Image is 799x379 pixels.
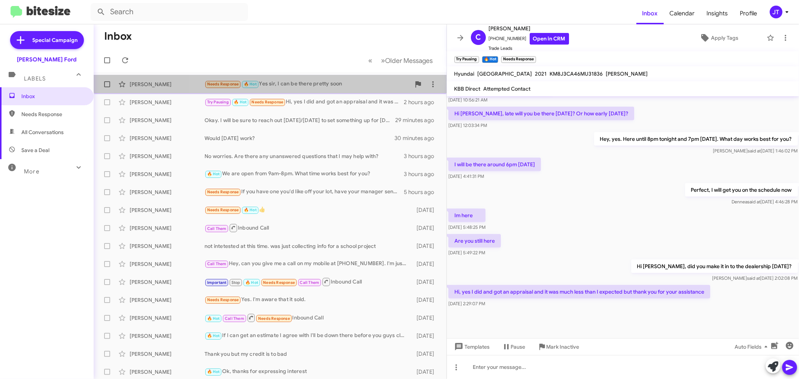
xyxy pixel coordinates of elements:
[411,296,441,304] div: [DATE]
[205,260,411,268] div: Hey, can you give me a call on my mobile at [PHONE_NUMBER]. I'm just driving at the moment and ca...
[205,98,404,106] div: Hi, yes I did and got an appraisal and it was much less than I expected but thank you for your as...
[748,148,761,154] span: said at
[205,367,411,376] div: Ok, thanks for expressing interest
[712,275,798,281] span: [PERSON_NAME] [DATE] 2:02:08 PM
[734,3,763,24] a: Profile
[21,93,85,100] span: Inbox
[130,260,205,268] div: [PERSON_NAME]
[404,152,440,160] div: 3 hours ago
[448,234,501,248] p: Are you still here
[404,188,440,196] div: 5 hours ago
[207,369,220,374] span: 🔥 Hot
[447,340,496,354] button: Templates
[24,75,46,82] span: Labels
[489,45,569,52] span: Trade Leads
[205,152,404,160] div: No worries. Are there any unanswered questions that I may help with?
[205,277,411,286] div: Inbound Call
[225,316,244,321] span: Call Them
[448,122,487,128] span: [DATE] 12:03:34 PM
[130,242,205,250] div: [PERSON_NAME]
[91,3,248,21] input: Search
[207,316,220,321] span: 🔥 Hot
[636,3,664,24] a: Inbox
[496,340,532,354] button: Pause
[21,110,85,118] span: Needs Response
[448,158,541,171] p: I will be there around 6pm [DATE]
[207,280,227,285] span: Important
[205,331,411,340] div: If I can get an estimate I agree with I'll be down there before you guys close [DATE]
[205,206,411,214] div: 👍
[396,116,441,124] div: 29 minutes ago
[205,223,411,233] div: Inbound Call
[205,313,411,322] div: Inbound Call
[396,134,441,142] div: 30 minutes ago
[732,199,798,204] span: Dennea [DATE] 4:46:28 PM
[729,340,777,354] button: Auto Fields
[448,97,487,103] span: [DATE] 10:56:21 AM
[205,188,404,196] div: If you have one you'd like off your lot, have your manager send over best figures
[448,285,710,298] p: Hi, yes I did and got an appraisal and it was much less than I expected but thank you for your as...
[501,56,536,63] small: Needs Response
[207,172,220,176] span: 🔥 Hot
[448,250,485,255] span: [DATE] 5:49:22 PM
[231,280,240,285] span: Stop
[130,314,205,322] div: [PERSON_NAME]
[404,170,440,178] div: 3 hours ago
[594,132,798,146] p: Hey, yes. Here until 8pm tonight and 7pm [DATE]. What day works best for you?
[369,56,373,65] span: «
[448,209,485,222] p: Im here
[489,24,569,33] span: [PERSON_NAME]
[17,56,77,63] div: [PERSON_NAME] Ford
[207,100,229,104] span: Try Pausing
[207,297,239,302] span: Needs Response
[713,148,798,154] span: [PERSON_NAME] [DATE] 1:46:02 PM
[205,134,396,142] div: Would [DATE] work?
[244,207,257,212] span: 🔥 Hot
[454,70,475,77] span: Hyundai
[448,224,485,230] span: [DATE] 5:48:25 PM
[130,170,205,178] div: [PERSON_NAME]
[33,36,78,44] span: Special Campaign
[130,332,205,340] div: [PERSON_NAME]
[674,31,763,45] button: Apply Tags
[454,85,481,92] span: KBB Direct
[104,30,132,42] h1: Inbox
[685,183,798,197] p: Perfect, I will get you on the schedule now
[735,340,771,354] span: Auto Fields
[530,33,569,45] a: Open in CRM
[21,128,64,136] span: All Conversations
[364,53,377,68] button: Previous
[711,31,738,45] span: Apply Tags
[130,188,205,196] div: [PERSON_NAME]
[205,350,411,358] div: Thank you but my credit is to bad
[21,146,49,154] span: Save a Deal
[377,53,438,68] button: Next
[258,316,290,321] span: Needs Response
[482,56,498,63] small: 🔥 Hot
[207,82,239,87] span: Needs Response
[207,333,220,338] span: 🔥 Hot
[207,207,239,212] span: Needs Response
[130,368,205,376] div: [PERSON_NAME]
[454,56,479,63] small: Try Pausing
[411,368,441,376] div: [DATE]
[747,199,760,204] span: said at
[364,53,438,68] nav: Page navigation example
[207,189,239,194] span: Needs Response
[763,6,791,18] button: JT
[448,173,484,179] span: [DATE] 4:41:31 PM
[205,170,404,178] div: We are open from 9am-8pm. What time works best for you?
[244,82,257,87] span: 🔥 Hot
[300,280,319,285] span: Call Them
[130,296,205,304] div: [PERSON_NAME]
[385,57,433,65] span: Older Messages
[770,6,783,18] div: JT
[207,261,227,266] span: Call Them
[130,350,205,358] div: [PERSON_NAME]
[411,242,441,250] div: [DATE]
[532,340,585,354] button: Mark Inactive
[489,33,569,45] span: [PHONE_NUMBER]
[547,340,579,354] span: Mark Inactive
